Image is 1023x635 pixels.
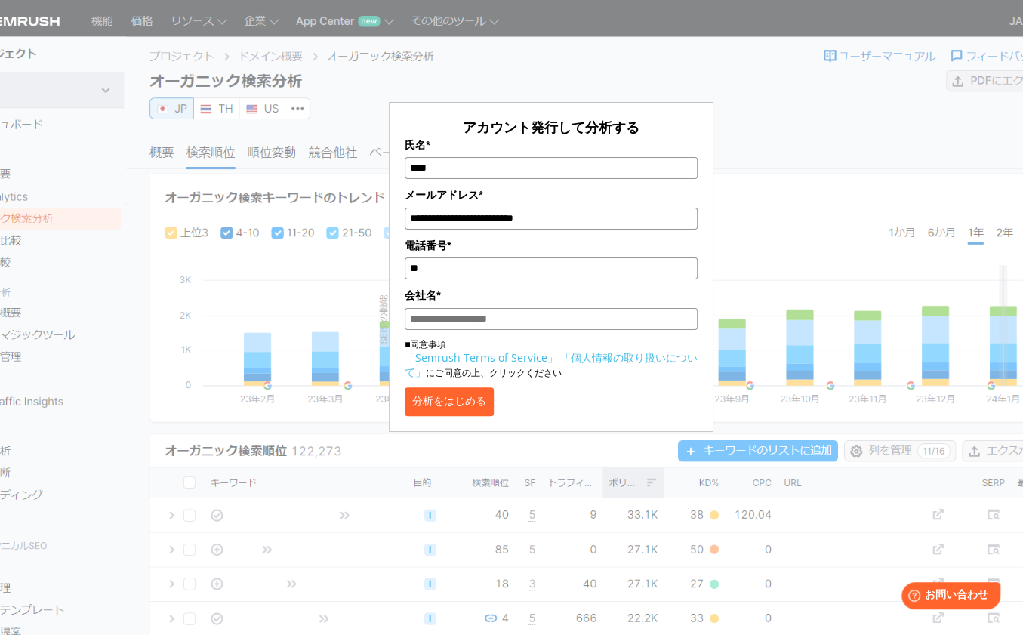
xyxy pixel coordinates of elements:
span: アカウント発行して分析する [463,118,639,136]
p: ■同意事項 にご同意の上、クリックください [405,338,698,380]
a: 「個人情報の取り扱いについて」 [405,350,698,379]
label: メールアドレス* [405,186,698,203]
label: 電話番号* [405,237,698,254]
iframe: Help widget launcher [889,576,1006,618]
a: 「Semrush Terms of Service」 [405,350,558,365]
button: 分析をはじめる [405,387,494,416]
